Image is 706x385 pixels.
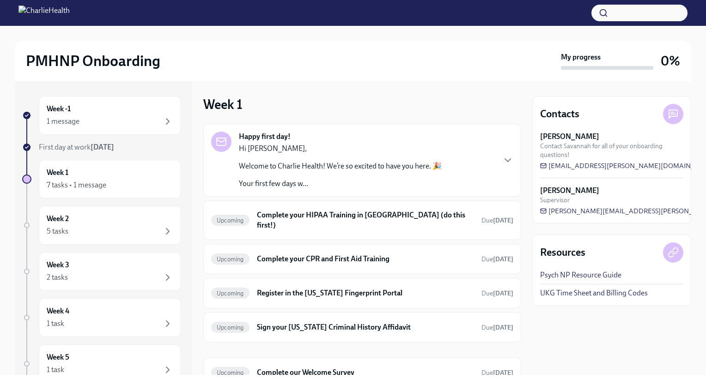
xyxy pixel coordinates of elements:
h6: Week 1 [47,168,68,178]
a: Week 32 tasks [22,252,181,291]
h6: Complete your HIPAA Training in [GEOGRAPHIC_DATA] (do this first!) [257,210,474,230]
a: UKG Time Sheet and Billing Codes [540,288,648,298]
span: Upcoming [211,369,250,376]
span: Contact Savannah for all of your onboarding questions! [540,142,683,159]
span: September 26th, 2025 10:00 [481,255,513,264]
h6: Week 5 [47,352,69,362]
strong: [DATE] [493,369,513,377]
div: 2 tasks [47,272,68,283]
span: Due [481,369,513,377]
p: Hi [PERSON_NAME], [239,144,442,154]
a: Week 51 task [22,344,181,383]
h2: PMHNP Onboarding [26,52,160,70]
strong: [PERSON_NAME] [540,186,599,196]
h4: Contacts [540,107,579,121]
a: UpcomingComplete your HIPAA Training in [GEOGRAPHIC_DATA] (do this first!)Due[DATE] [211,208,513,232]
div: 1 task [47,365,64,375]
a: Week -11 message [22,96,181,135]
strong: [PERSON_NAME] [540,132,599,142]
span: Supervisor [540,196,570,205]
a: Week 41 task [22,298,181,337]
span: Due [481,255,513,263]
h6: Sign your [US_STATE] Criminal History Affidavit [257,322,474,332]
span: Upcoming [211,217,250,224]
h3: 0% [661,53,680,69]
img: CharlieHealth [18,6,70,20]
a: First day at work[DATE] [22,142,181,152]
span: September 26th, 2025 10:00 [481,323,513,332]
a: Week 17 tasks • 1 message [22,160,181,199]
strong: [DATE] [493,289,513,297]
a: UpcomingComplete your CPR and First Aid TrainingDue[DATE] [211,252,513,266]
div: 1 task [47,319,64,329]
strong: [DATE] [91,143,114,151]
span: Due [481,324,513,331]
div: 1 message [47,116,79,126]
span: September 26th, 2025 10:00 [481,289,513,298]
span: Upcoming [211,290,250,297]
h4: Resources [540,246,585,259]
span: Due [481,289,513,297]
h6: Complete our Welcome Survey [257,367,474,378]
div: 5 tasks [47,226,68,236]
h6: Week 2 [47,214,69,224]
a: UpcomingSign your [US_STATE] Criminal History AffidavitDue[DATE] [211,320,513,335]
strong: Happy first day! [239,132,291,142]
a: Psych NP Resource Guide [540,270,621,280]
h6: Complete your CPR and First Aid Training [257,254,474,264]
span: Upcoming [211,256,250,263]
span: First day at work [39,143,114,151]
h6: Week 3 [47,260,69,270]
h6: Week -1 [47,104,71,114]
p: Welcome to Charlie Health! We’re so excited to have you here. 🎉 [239,161,442,171]
p: Your first few days w... [239,179,442,189]
div: 7 tasks • 1 message [47,180,106,190]
span: September 17th, 2025 10:00 [481,216,513,225]
a: UpcomingComplete our Welcome SurveyDue[DATE] [211,365,513,380]
h6: Week 4 [47,306,69,316]
strong: [DATE] [493,324,513,331]
strong: [DATE] [493,255,513,263]
h6: Register in the [US_STATE] Fingerprint Portal [257,288,474,298]
h3: Week 1 [203,96,243,113]
strong: My progress [561,52,601,62]
a: UpcomingRegister in the [US_STATE] Fingerprint PortalDue[DATE] [211,286,513,301]
span: Upcoming [211,324,250,331]
a: Week 25 tasks [22,206,181,245]
strong: [DATE] [493,217,513,224]
span: September 21st, 2025 10:00 [481,368,513,377]
span: Due [481,217,513,224]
